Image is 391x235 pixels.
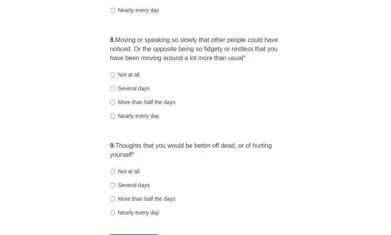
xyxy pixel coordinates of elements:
[110,141,281,160] label: Thoughts that you would be better off dead, or of hurting yourself
[110,114,115,119] input: Nearly every day
[110,142,115,149] strong: 9.
[110,100,115,105] input: More than half the days
[110,6,159,14] label: Nearly every day
[110,195,175,203] label: More than half the days
[110,37,115,43] strong: 8.
[110,209,159,217] label: Nearly every day
[110,71,140,79] label: Not at all
[110,84,150,92] label: Several days
[110,112,159,120] label: Nearly every day
[110,169,115,174] input: Not at all
[110,8,115,13] input: Nearly every day
[110,86,115,91] input: Several days
[110,196,115,202] input: More than half the days
[110,183,115,188] input: Several days
[110,210,115,215] input: Nearly every day
[110,72,115,77] input: Not at all
[110,36,281,63] label: Moving or speaking so slowly that other people could have noticed. Or the opposite being so fidge...
[110,167,140,175] label: Not at all
[110,98,175,106] label: More than half the days
[110,181,150,189] label: Several days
